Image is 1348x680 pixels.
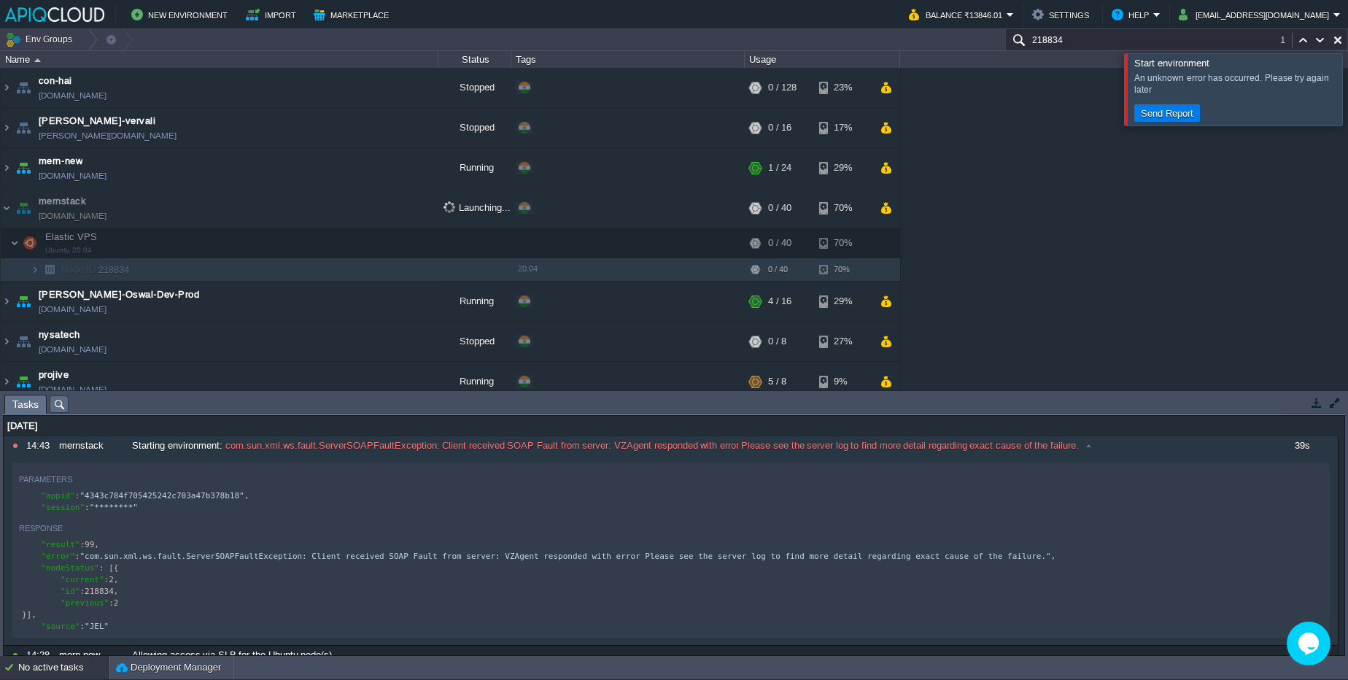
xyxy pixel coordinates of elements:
span: : [80,587,85,596]
span: : [85,503,90,512]
div: Stopped [438,68,511,107]
span: Starting environment [132,439,220,452]
a: [DOMAIN_NAME] [39,88,106,103]
a: Elastic VPSUbuntu 20.04 [44,231,99,242]
button: Balance ₹13846.01 [909,6,1007,23]
img: AMDAwAAAACH5BAEAAAAALAAAAAABAAEAAAICRAEAOw== [13,322,34,361]
div: Stopped [438,322,511,361]
span: "nodeStatus" [42,563,99,573]
span: Start environment [1134,58,1209,69]
button: New Environment [131,6,232,23]
span: 2 [109,575,114,584]
div: Running [438,282,511,321]
div: Running [438,148,511,188]
div: 17% [819,108,867,147]
div: 0 / 40 [768,188,791,228]
div: 0 / 16 [768,108,791,147]
span: , [114,587,119,596]
button: [EMAIL_ADDRESS][DOMAIN_NAME] [1179,6,1333,23]
img: AMDAwAAAACH5BAEAAAAALAAAAAABAAEAAAICRAEAOw== [13,362,34,401]
span: "result" [42,540,80,549]
span: "appid" [42,491,75,501]
div: Name [1,51,438,68]
div: 0 / 8 [768,322,786,361]
span: Elastic VPS [44,231,99,243]
div: 27% [819,322,867,361]
img: AMDAwAAAACH5BAEAAAAALAAAAAABAAEAAAICRAEAOw== [1,362,12,401]
div: 39s [1266,436,1337,455]
div: 9% [819,362,867,401]
a: mernstack [39,194,86,209]
span: nysatech [39,328,80,342]
img: AMDAwAAAACH5BAEAAAAALAAAAAABAAEAAAICRAEAOw== [13,148,34,188]
a: mern-new [39,154,82,169]
div: An unknown error has occurred. Please try again later [1134,72,1339,96]
div: 70% [819,188,867,228]
img: APIQCloud [5,7,104,22]
div: Parameters [19,471,72,488]
span: "error" [42,552,75,561]
div: mernstack [55,436,127,455]
span: projive [39,368,69,382]
span: Allowing access via SLB for the Ubuntu node(s) [132,649,332,662]
img: AMDAwAAAACH5BAEAAAAALAAAAAABAAEAAAICRAEAOw== [34,58,41,62]
a: [DOMAIN_NAME] [39,209,106,223]
img: AMDAwAAAACH5BAEAAAAALAAAAAABAAEAAAICRAEAOw== [31,258,39,281]
img: AMDAwAAAACH5BAEAAAAALAAAAAABAAEAAAICRAEAOw== [1,282,12,321]
span: 218834 [60,263,131,276]
span: "4343c784f705425242c703a47b378b18" [80,491,244,501]
button: Env Groups [5,29,77,50]
span: Node ID: [61,264,98,275]
button: Marketplace [314,6,393,23]
span: com.sun.xml.ws.fault.ServerSOAPFaultException: Client received SOAP Fault from server: VZAgent re... [222,439,1079,452]
button: Deployment Manager [116,660,221,675]
div: 14:28 [26,646,54,665]
span: 218834 [85,587,114,596]
div: 4 / 16 [768,282,791,321]
span: , [114,575,119,584]
img: AMDAwAAAACH5BAEAAAAALAAAAAABAAEAAAICRAEAOw== [1,68,12,107]
span: , [1051,552,1056,561]
img: AMDAwAAAACH5BAEAAAAALAAAAAABAAEAAAICRAEAOw== [13,188,34,228]
span: : [75,552,80,561]
a: [DOMAIN_NAME] [39,342,106,357]
span: Tasks [12,395,39,414]
span: : [80,540,85,549]
div: : [128,436,1264,455]
img: AMDAwAAAACH5BAEAAAAALAAAAAABAAEAAAICRAEAOw== [13,282,34,321]
span: "JEL" [85,622,109,631]
span: 2 [114,598,119,608]
div: Running [438,362,511,401]
div: 0 / 128 [768,68,797,107]
span: [PERSON_NAME]-Oswal-Dev-Prod [39,287,199,302]
button: Import [246,6,301,23]
span: "current" [61,575,104,584]
div: 1 / 24 [768,148,791,188]
div: 70% [819,258,867,281]
a: [DOMAIN_NAME] [39,382,106,397]
span: Launching... [443,201,511,213]
span: , [244,491,249,501]
div: [DATE] [4,417,1338,436]
a: [DOMAIN_NAME] [39,169,106,183]
button: Settings [1032,6,1093,23]
span: 99 [85,540,94,549]
div: 70% [819,228,867,258]
button: Send Report [1136,107,1198,120]
span: 20.04 [518,264,538,273]
a: [PERSON_NAME]-vervali [39,114,155,128]
div: mern-new [55,646,127,665]
a: con-hai [39,74,72,88]
img: AMDAwAAAACH5BAEAAAAALAAAAAABAAEAAAICRAEAOw== [13,68,34,107]
img: AMDAwAAAACH5BAEAAAAALAAAAAABAAEAAAICRAEAOw== [1,148,12,188]
iframe: chat widget [1287,622,1333,665]
span: "previous" [61,598,109,608]
span: "session" [42,503,85,512]
img: AMDAwAAAACH5BAEAAAAALAAAAAABAAEAAAICRAEAOw== [20,228,40,258]
img: AMDAwAAAACH5BAEAAAAALAAAAAABAAEAAAICRAEAOw== [39,258,60,281]
button: Help [1112,6,1153,23]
